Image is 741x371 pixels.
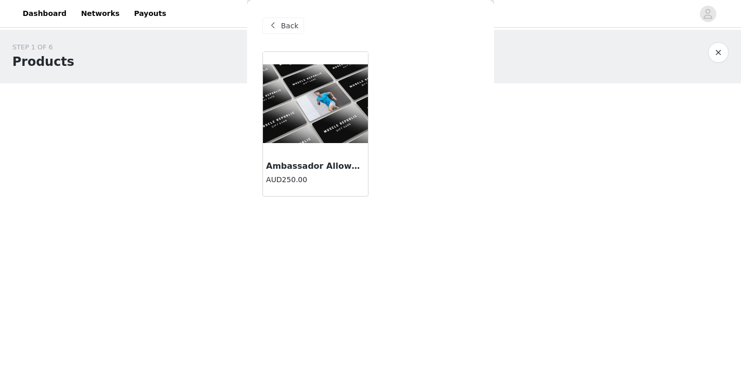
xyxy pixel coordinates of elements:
img: Ambassador Allowance [263,64,368,143]
a: Networks [75,2,126,25]
a: Payouts [128,2,172,25]
span: Back [281,21,298,31]
a: Dashboard [16,2,73,25]
h3: Ambassador Allowance [266,160,365,172]
div: STEP 1 OF 6 [12,42,74,52]
div: avatar [703,6,713,22]
h4: AUD250.00 [266,174,365,185]
h1: Products [12,52,74,71]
